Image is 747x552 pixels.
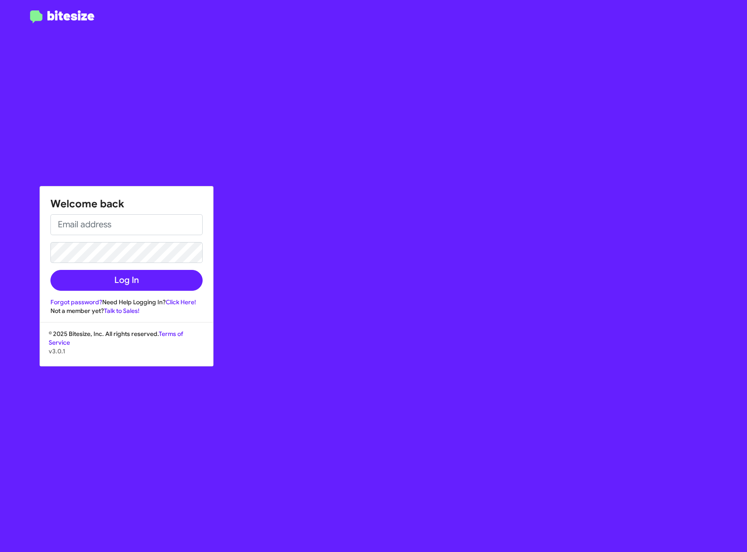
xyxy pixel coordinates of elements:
a: Forgot password? [50,298,102,306]
div: Need Help Logging In? [50,298,203,306]
input: Email address [50,214,203,235]
div: Not a member yet? [50,306,203,315]
p: v3.0.1 [49,347,204,356]
h1: Welcome back [50,197,203,211]
a: Talk to Sales! [104,307,140,315]
button: Log In [50,270,203,291]
a: Click Here! [166,298,196,306]
a: Terms of Service [49,330,183,346]
div: © 2025 Bitesize, Inc. All rights reserved. [40,329,213,366]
